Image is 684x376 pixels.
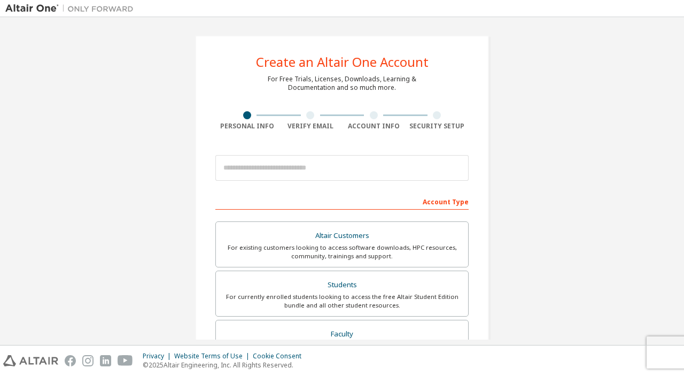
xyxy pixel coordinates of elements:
[65,355,76,366] img: facebook.svg
[222,327,462,342] div: Faculty
[268,75,416,92] div: For Free Trials, Licenses, Downloads, Learning & Documentation and so much more.
[279,122,343,131] div: Verify Email
[256,56,429,68] div: Create an Altair One Account
[342,122,406,131] div: Account Info
[5,3,139,14] img: Altair One
[215,122,279,131] div: Personal Info
[100,355,111,366] img: linkedin.svg
[222,293,462,310] div: For currently enrolled students looking to access the free Altair Student Edition bundle and all ...
[3,355,58,366] img: altair_logo.svg
[215,193,469,210] div: Account Type
[143,352,174,360] div: Privacy
[406,122,469,131] div: Security Setup
[174,352,253,360] div: Website Terms of Use
[143,360,308,370] p: © 2025 Altair Engineering, Inc. All Rights Reserved.
[118,355,133,366] img: youtube.svg
[253,352,308,360] div: Cookie Consent
[222,278,462,293] div: Students
[222,243,462,260] div: For existing customers looking to access software downloads, HPC resources, community, trainings ...
[222,228,462,243] div: Altair Customers
[82,355,94,366] img: instagram.svg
